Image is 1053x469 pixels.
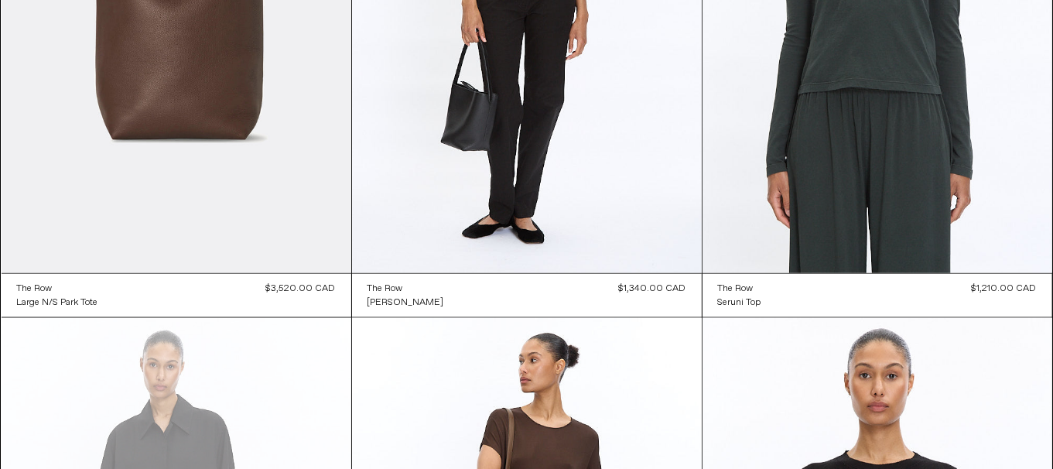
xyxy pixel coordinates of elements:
[17,282,98,296] a: The Row
[718,296,761,310] div: Seruni Top
[266,282,336,295] span: $3,520.00 CAD
[17,296,98,310] div: Large N/S Park Tote
[718,282,761,296] a: The Row
[17,282,53,296] div: The Row
[619,282,686,295] span: $1,340.00 CAD
[368,296,444,310] a: [PERSON_NAME]
[718,296,761,310] a: Seruni Top
[368,282,403,296] div: The Row
[368,282,444,296] a: The Row
[17,296,98,310] a: Large N/S Park Tote
[972,282,1037,295] span: $1,210.00 CAD
[718,282,754,296] div: The Row
[368,296,444,310] div: [PERSON_NAME]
